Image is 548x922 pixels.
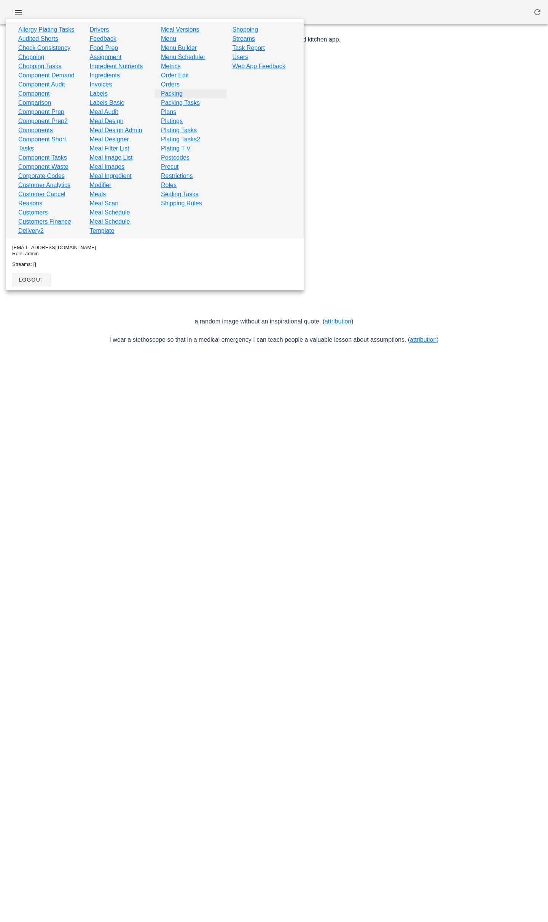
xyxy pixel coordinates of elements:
[233,34,255,43] a: Streams
[161,80,180,89] a: Orders
[90,43,149,62] a: Food Prep Assignment
[90,98,124,107] a: Labels Basic
[161,107,176,117] a: Plans
[161,171,193,181] a: Restrictions
[161,117,183,126] a: Platings
[90,153,133,162] a: Meal Image List
[233,62,285,71] a: Web App Feedback
[18,43,70,53] a: Check Consistency
[18,208,48,217] a: Customers
[12,245,298,251] div: [EMAIL_ADDRESS][DOMAIN_NAME]
[233,43,265,53] a: Task Report
[161,181,177,190] a: Roles
[90,25,109,34] a: Drivers
[18,126,53,135] a: Components
[90,208,130,217] a: Meal Schedule
[18,71,75,80] a: Component Demand
[161,53,205,62] a: Menu Scheduler
[161,25,199,34] a: Meal Versions
[18,171,65,181] a: Corporate Codes
[90,34,116,43] a: Feedback
[90,89,108,98] a: Labels
[161,89,183,98] a: Packing
[161,71,189,80] a: Order Edit
[90,217,149,235] a: Meal Schedule Template
[90,126,142,135] a: Meal Design Admin
[410,336,436,343] a: attribution
[161,126,197,135] a: Plating Tasks
[161,135,200,144] a: Plating Tasks2
[12,251,298,257] div: Role: admin
[53,317,495,344] p: a random image without an inspirational quote. ( ) I wear a stethoscope so that in a medical emer...
[161,162,178,171] a: Precut
[90,162,125,171] a: Meal Images
[18,135,78,153] a: Component Short Tasks
[161,199,202,208] a: Shipping Rules
[18,107,64,117] a: Component Prep
[12,273,50,287] button: logout
[18,153,67,162] a: Component Tasks
[161,190,198,199] a: Sealing Tasks
[325,318,351,325] a: attribution
[18,277,44,283] span: logout
[161,34,176,43] a: Menu
[90,62,143,71] a: Ingredient Nutrients
[90,171,149,190] a: Meal Ingredient Modifier
[18,181,70,190] a: Customer Analytics
[90,71,120,80] a: Ingredients
[233,25,258,34] a: Shopping
[18,226,44,235] a: Delivery2
[233,53,249,62] a: Users
[90,80,112,89] a: Invoices
[18,34,58,43] a: Audited Shorts
[18,117,68,126] a: Component Prep2
[18,25,74,34] a: Allergy Plating Tasks
[161,98,200,107] a: Packing Tasks
[90,144,129,153] a: Meal Filter List
[18,162,68,171] a: Component Waste
[161,153,190,162] a: Postcodes
[18,80,65,89] a: Component Audit
[18,53,45,62] a: Chopping
[90,190,106,199] a: Meals
[90,117,124,126] a: Meal Design
[90,135,129,144] a: Meal Designer
[18,62,62,71] a: Chopping Tasks
[161,144,191,153] a: Plating T V
[90,107,118,117] a: Meal Audit
[18,190,78,208] a: Customer Cancel Reasons
[90,199,119,208] a: Meal Scan
[18,217,71,226] a: Customers Finance
[161,43,197,53] a: Menu Builder
[18,89,78,107] a: Component Comparison
[12,261,298,267] div: Streams: []
[161,62,181,71] a: Metrics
